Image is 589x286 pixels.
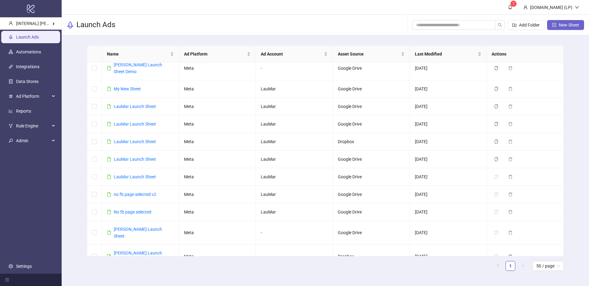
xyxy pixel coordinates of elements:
[256,115,333,133] td: LauMar
[179,46,256,63] th: Ad Platform
[5,278,9,282] span: menu-fold
[518,261,528,271] li: Next Page
[512,23,517,27] span: folder-add
[107,230,111,235] span: file
[508,5,512,9] span: bell
[107,122,111,126] span: file
[114,227,162,238] a: [PERSON_NAME] Launch Sheet
[575,5,579,10] span: down
[107,210,111,214] span: file
[410,56,487,80] td: [DATE]
[179,133,256,151] td: Meta
[494,87,498,91] span: copy
[518,261,528,271] button: right
[107,66,111,70] span: file
[114,139,156,144] a: LauMar Launch Sheet
[107,157,111,161] span: file
[494,66,498,70] span: copy
[513,2,515,6] span: 1
[507,20,545,30] button: Add Folder
[510,1,517,7] sup: 1
[410,46,487,63] th: Last Modified
[333,151,410,168] td: Google Drive
[494,122,498,126] span: copy
[107,192,111,197] span: file
[256,151,333,168] td: LauMar
[256,221,333,245] td: -
[410,133,487,151] td: [DATE]
[76,20,115,30] h3: Launch Ads
[256,56,333,80] td: -
[9,94,13,98] span: number
[552,23,556,27] span: plus-square
[494,104,498,109] span: copy
[256,133,333,151] td: LauMar
[102,46,179,63] th: Name
[114,104,156,109] a: LauMar Launch Sheet
[333,98,410,115] td: Google Drive
[492,191,503,198] button: The sheet needs to be migrated before it can be duplicated. Please open the sheet to migrate it.
[492,229,503,236] button: The sheet needs to be migrated before it can be duplicated. Please open the sheet to migrate it.
[107,254,111,259] span: file
[493,261,503,271] button: left
[114,122,156,126] a: LauMar Launch Sheet
[16,21,86,26] span: [INTERNAL] [PERSON_NAME] Kitchn
[256,98,333,115] td: LauMar
[496,264,500,267] span: left
[179,221,256,245] td: Meta
[533,261,564,271] div: Page Size
[508,104,513,109] span: delete
[410,186,487,203] td: [DATE]
[506,261,515,271] a: 1
[498,23,502,27] span: search
[184,51,246,57] span: Ad Platform
[508,175,513,179] span: delete
[114,192,156,197] a: no fb page selected v2
[107,51,169,57] span: Name
[333,186,410,203] td: Google Drive
[333,203,410,221] td: Google Drive
[256,203,333,221] td: LauMar
[107,87,111,91] span: file
[519,23,540,27] span: Add Folder
[333,221,410,245] td: Google Drive
[16,90,50,102] span: Ad Platform
[333,56,410,80] td: Google Drive
[114,174,156,179] a: LauMar Launch Sheet
[16,264,32,269] a: Settings
[410,168,487,186] td: [DATE]
[333,168,410,186] td: Google Drive
[508,122,513,126] span: delete
[114,157,156,162] a: LauMar Launch Sheet
[179,56,256,80] td: Meta
[508,192,513,197] span: delete
[179,115,256,133] td: Meta
[494,139,498,144] span: copy
[410,221,487,245] td: [DATE]
[16,79,39,84] a: Data Stores
[16,120,50,132] span: Rule Engine
[16,135,50,147] span: Admin
[508,210,513,214] span: delete
[492,173,503,180] button: The sheet needs to be migrated before it can be duplicated. Please open the sheet to migrate it.
[333,245,410,268] td: Dropbox
[9,139,13,143] span: key
[521,264,525,267] span: right
[508,87,513,91] span: delete
[338,51,400,57] span: Asset Source
[410,245,487,268] td: [DATE]
[179,186,256,203] td: Meta
[410,203,487,221] td: [DATE]
[492,253,503,260] button: The sheet needs to be migrated before it can be duplicated. Please open the sheet to migrate it.
[256,168,333,186] td: LauMar
[333,46,410,63] th: Asset Source
[523,5,528,10] span: user
[114,251,162,262] a: [PERSON_NAME] Launch Sheet
[547,20,584,30] button: New Sheet
[179,168,256,186] td: Meta
[536,261,560,271] span: 50 / page
[256,80,333,98] td: LauMar
[492,208,503,216] button: The sheet needs to be migrated before it can be duplicated. Please open the sheet to migrate it.
[16,49,41,54] a: Automations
